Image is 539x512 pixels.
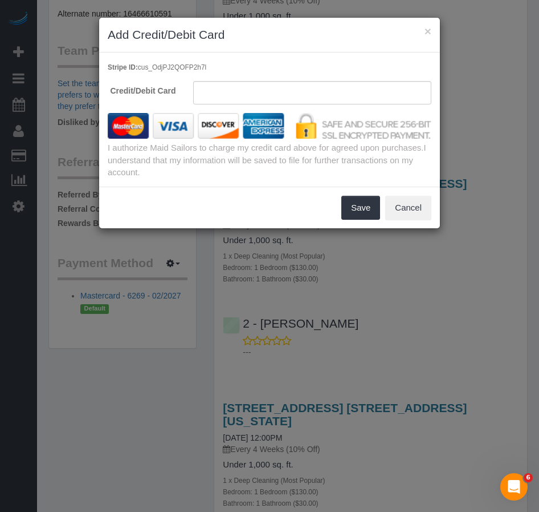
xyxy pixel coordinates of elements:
label: Credit/Debit Card [99,81,185,96]
small: cus_OdjPJ2QOFP2h7l [108,63,206,71]
h3: Add Credit/Debit Card [108,26,431,43]
b: Stripe ID: [108,63,138,71]
iframe: Intercom live chat [500,473,528,501]
button: Save [341,196,380,220]
iframe: Secure payment input frame [202,87,423,98]
button: × [424,25,431,37]
span: 6 [524,473,533,482]
div: I authorize Maid Sailors to charge my credit card above for agreed upon purchases. [99,142,440,178]
img: credit cards [99,113,440,139]
button: Cancel [385,196,431,220]
span: I understand that my information will be saved to file for further transactions on my account. [108,143,426,177]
